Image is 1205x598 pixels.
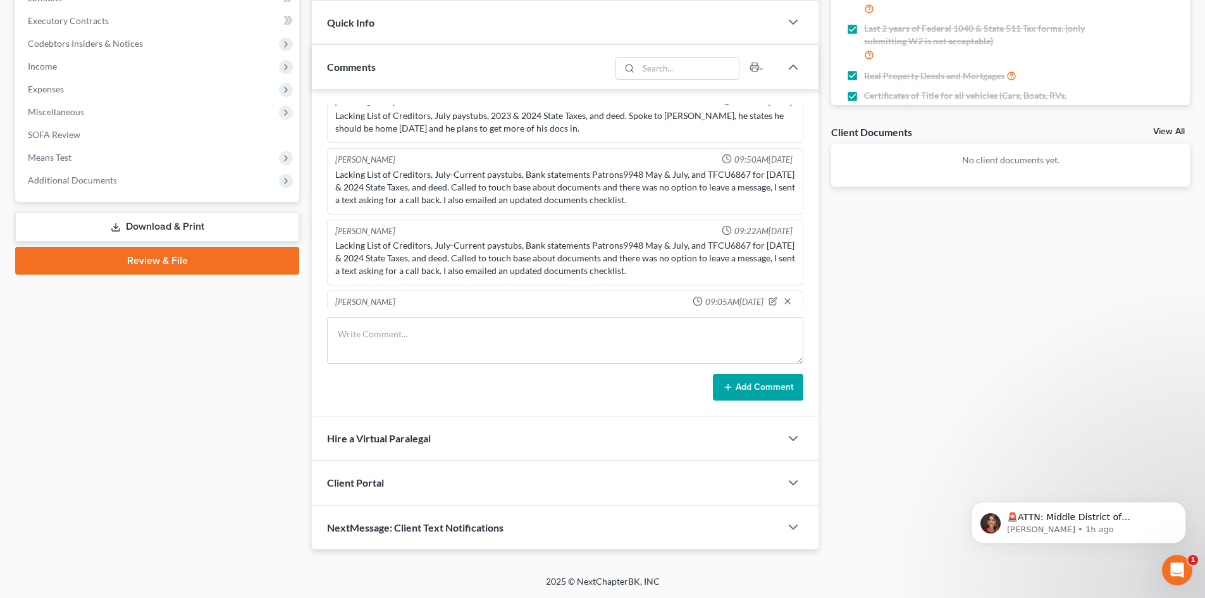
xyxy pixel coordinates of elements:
div: Lacking List of Creditors, July paystubs, 2023 & 2024 State Taxes, and deed. Spoke to [PERSON_NAM... [335,109,795,135]
a: Review & File [15,247,299,275]
span: Means Test [28,152,71,163]
div: [PERSON_NAME] [335,296,395,309]
button: Add Comment [713,374,803,401]
div: Lacking List of Creditors, July-Current paystubs, Bank statements Patrons9948 May & July, and TFC... [335,168,795,206]
p: No client documents yet. [841,154,1180,166]
span: Additional Documents [28,175,117,185]
iframe: Intercom notifications message [952,475,1205,564]
span: Comments [327,61,376,73]
span: Certificates of Title for all vehicles (Cars, Boats, RVs, ATVs, Ect...) If its in your name, we n... [864,89,1089,115]
div: 2025 © NextChapterBK, INC [242,575,963,598]
div: Lacking List of Creditors, July-Current paystubs, Bank statements Patrons9948 May & July, and TFC... [335,239,795,277]
div: Client Documents [831,125,912,139]
span: Hire a Virtual Paralegal [327,432,431,444]
span: Client Portal [327,477,384,489]
span: Expenses [28,84,64,94]
span: Miscellaneous [28,106,84,117]
input: Search... [639,58,739,79]
span: Last 2 years of Federal 1040 & State 511 Tax forms. (only submitting W2 is not acceptable) [864,22,1089,47]
iframe: Intercom live chat [1162,555,1192,585]
div: [PERSON_NAME] [335,225,395,237]
span: Quick Info [327,16,374,28]
a: View All [1153,127,1185,136]
span: SOFA Review [28,129,80,140]
span: 09:22AM[DATE] [734,225,793,237]
div: [PERSON_NAME] [335,154,395,166]
a: Executory Contracts [18,9,299,32]
span: 1 [1188,555,1198,565]
span: Codebtors Insiders & Notices [28,38,143,49]
span: Income [28,61,57,72]
a: SOFA Review [18,123,299,146]
a: Download & Print [15,212,299,242]
span: 09:05AM[DATE] [705,296,763,308]
span: Real Property Deeds and Mortgages [864,70,1004,82]
span: NextMessage: Client Text Notifications [327,521,504,533]
span: Executory Contracts [28,15,109,26]
span: 09:50AM[DATE] [734,154,793,166]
